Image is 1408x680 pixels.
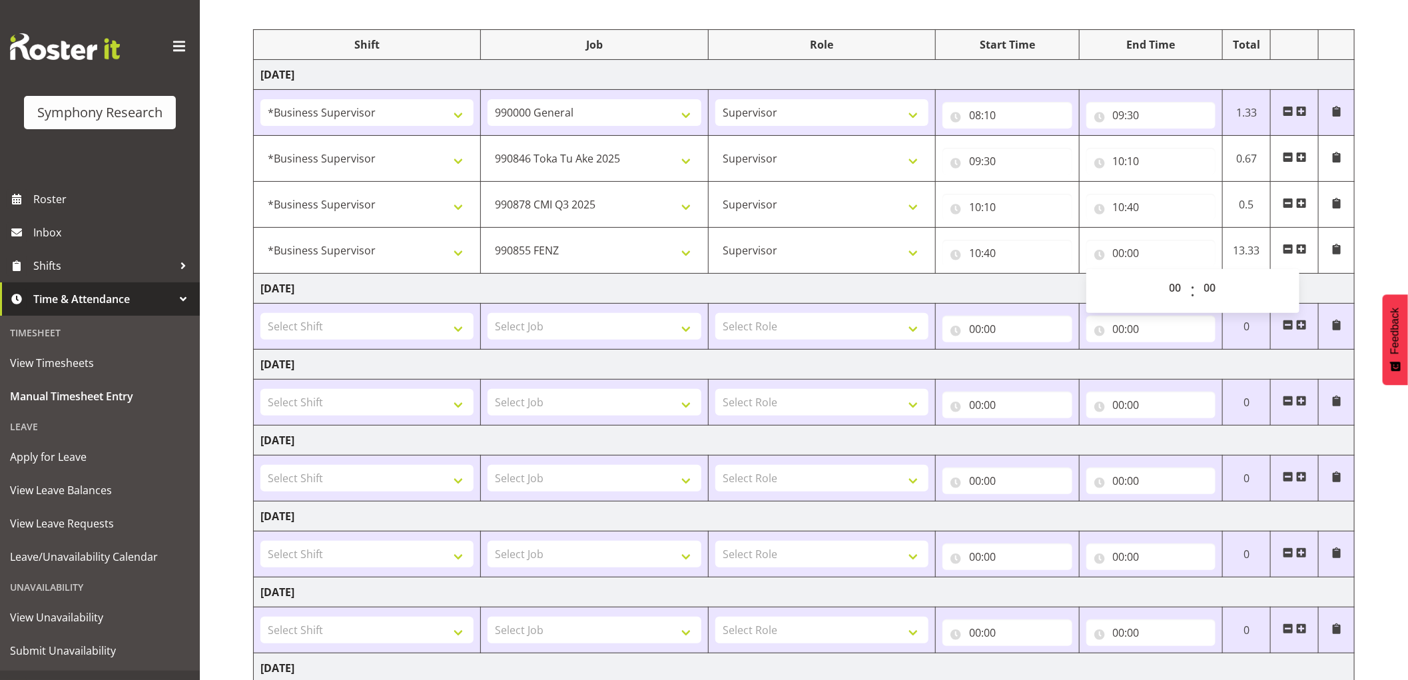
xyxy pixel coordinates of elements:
[715,37,928,53] div: Role
[3,440,196,474] a: Apply for Leave
[1223,304,1271,350] td: 0
[10,386,190,406] span: Manual Timesheet Entry
[1086,194,1216,220] input: Click to select...
[10,353,190,373] span: View Timesheets
[3,413,196,440] div: Leave
[33,289,173,309] span: Time & Attendance
[10,447,190,467] span: Apply for Leave
[1086,316,1216,342] input: Click to select...
[1230,37,1263,53] div: Total
[1086,392,1216,418] input: Click to select...
[1389,308,1401,354] span: Feedback
[3,601,196,634] a: View Unavailability
[1223,228,1271,274] td: 13.33
[254,350,1355,380] td: [DATE]
[10,641,190,661] span: Submit Unavailability
[254,274,1355,304] td: [DATE]
[33,256,173,276] span: Shifts
[260,37,474,53] div: Shift
[3,573,196,601] div: Unavailability
[1223,136,1271,182] td: 0.67
[942,392,1072,418] input: Click to select...
[254,502,1355,531] td: [DATE]
[10,480,190,500] span: View Leave Balances
[942,468,1072,494] input: Click to select...
[942,240,1072,266] input: Click to select...
[33,189,193,209] span: Roster
[1223,380,1271,426] td: 0
[942,619,1072,646] input: Click to select...
[10,33,120,60] img: Rosterit website logo
[1086,240,1216,266] input: Click to select...
[488,37,701,53] div: Job
[1086,619,1216,646] input: Click to select...
[3,474,196,507] a: View Leave Balances
[1086,543,1216,570] input: Click to select...
[254,577,1355,607] td: [DATE]
[10,513,190,533] span: View Leave Requests
[3,507,196,540] a: View Leave Requests
[3,634,196,667] a: Submit Unavailability
[1383,294,1408,385] button: Feedback - Show survey
[942,37,1072,53] div: Start Time
[10,547,190,567] span: Leave/Unavailability Calendar
[1086,148,1216,174] input: Click to select...
[1223,456,1271,502] td: 0
[3,319,196,346] div: Timesheet
[942,194,1072,220] input: Click to select...
[1086,37,1216,53] div: End Time
[254,60,1355,90] td: [DATE]
[942,102,1072,129] input: Click to select...
[254,426,1355,456] td: [DATE]
[3,540,196,573] a: Leave/Unavailability Calendar
[1223,531,1271,577] td: 0
[1086,468,1216,494] input: Click to select...
[1223,182,1271,228] td: 0.5
[1190,274,1195,308] span: :
[942,543,1072,570] input: Click to select...
[3,346,196,380] a: View Timesheets
[1086,102,1216,129] input: Click to select...
[10,607,190,627] span: View Unavailability
[1223,90,1271,136] td: 1.33
[1223,607,1271,653] td: 0
[33,222,193,242] span: Inbox
[942,148,1072,174] input: Click to select...
[37,103,163,123] div: Symphony Research
[942,316,1072,342] input: Click to select...
[3,380,196,413] a: Manual Timesheet Entry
